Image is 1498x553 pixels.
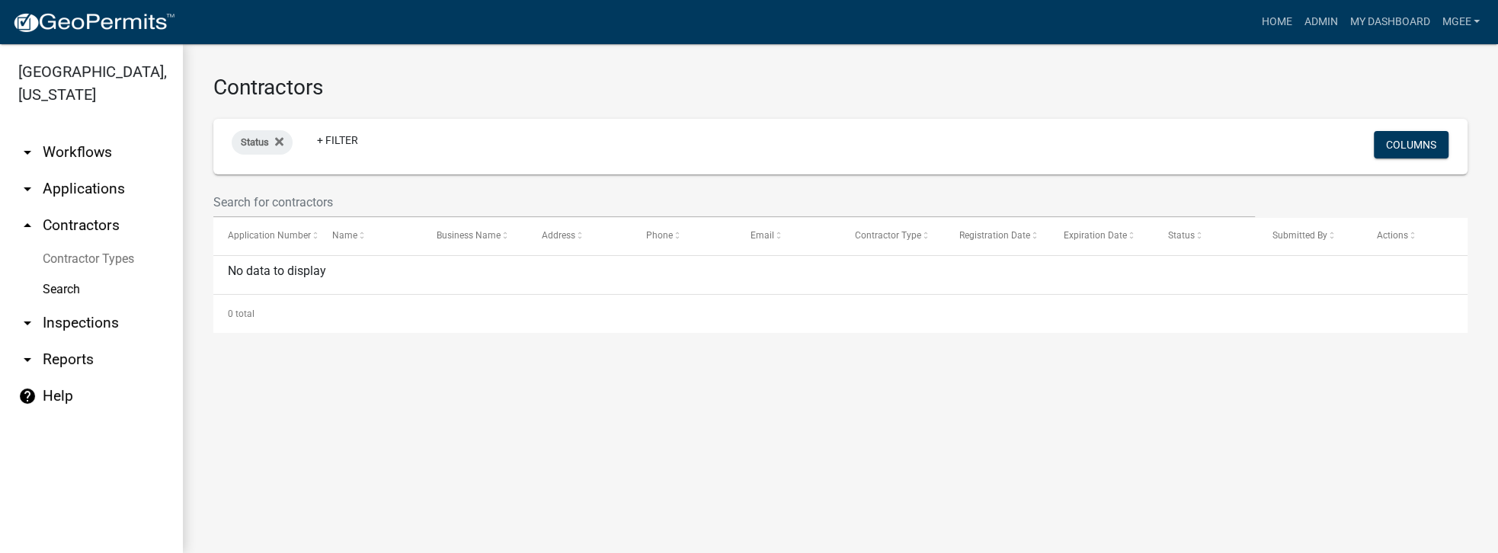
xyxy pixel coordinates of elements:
[213,187,1255,218] input: Search for contractors
[1064,230,1127,241] span: Expiration Date
[1154,218,1258,254] datatable-header-cell: Status
[751,230,774,241] span: Email
[437,230,501,241] span: Business Name
[541,230,575,241] span: Address
[18,314,37,332] i: arrow_drop_down
[332,230,357,241] span: Name
[1436,8,1486,37] a: mgee
[18,350,37,369] i: arrow_drop_down
[855,230,921,241] span: Contractor Type
[18,387,37,405] i: help
[18,216,37,235] i: arrow_drop_up
[422,218,527,254] datatable-header-cell: Business Name
[318,218,422,254] datatable-header-cell: Name
[527,218,631,254] datatable-header-cell: Address
[18,180,37,198] i: arrow_drop_down
[735,218,840,254] datatable-header-cell: Email
[305,126,370,154] a: + Filter
[945,218,1049,254] datatable-header-cell: Registration Date
[1377,230,1408,241] span: Actions
[228,230,311,241] span: Application Number
[1374,131,1448,158] button: Columns
[18,143,37,161] i: arrow_drop_down
[1362,218,1467,254] datatable-header-cell: Actions
[213,295,1468,333] div: 0 total
[1272,230,1327,241] span: Submitted By
[1298,8,1343,37] a: Admin
[213,218,318,254] datatable-header-cell: Application Number
[631,218,735,254] datatable-header-cell: Phone
[213,256,1468,294] div: No data to display
[213,75,1468,101] h3: Contractors
[1168,230,1195,241] span: Status
[241,136,269,148] span: Status
[959,230,1030,241] span: Registration Date
[1255,8,1298,37] a: Home
[1049,218,1154,254] datatable-header-cell: Expiration Date
[1258,218,1362,254] datatable-header-cell: Submitted By
[1343,8,1436,37] a: My Dashboard
[646,230,673,241] span: Phone
[840,218,944,254] datatable-header-cell: Contractor Type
